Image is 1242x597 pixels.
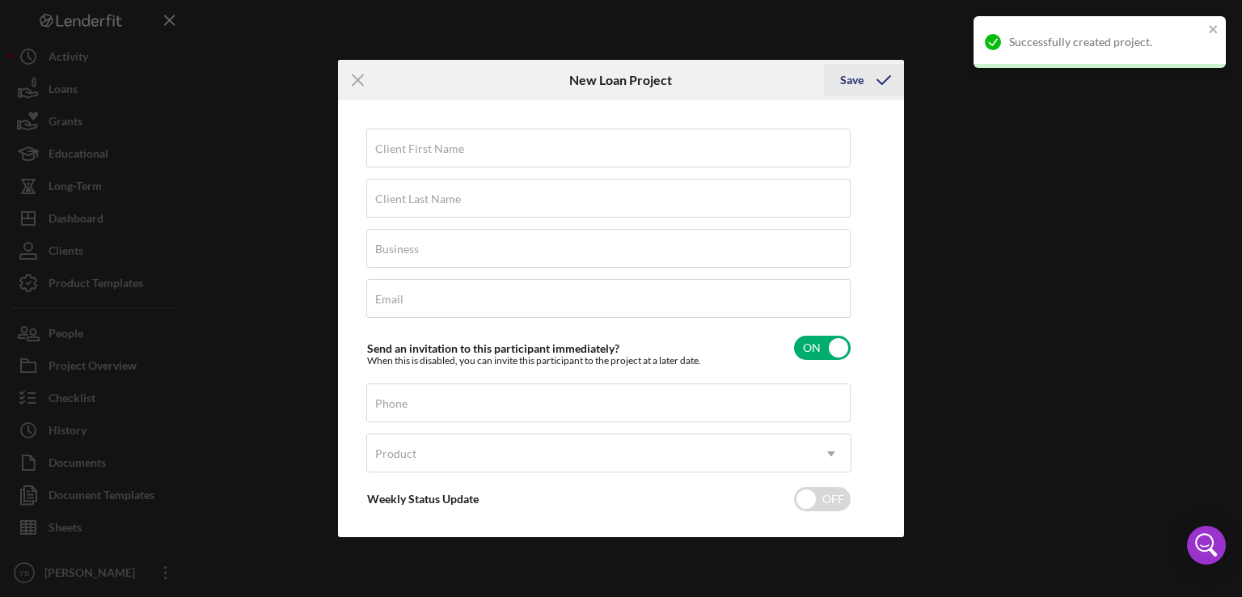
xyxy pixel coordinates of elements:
[569,73,672,87] h6: New Loan Project
[375,142,464,155] label: Client First Name
[1009,36,1203,49] div: Successfully created project.
[824,64,904,96] button: Save
[1187,526,1226,565] div: Open Intercom Messenger
[1208,23,1219,38] button: close
[840,64,864,96] div: Save
[375,293,403,306] label: Email
[375,397,408,410] label: Phone
[375,193,461,205] label: Client Last Name
[367,341,619,355] label: Send an invitation to this participant immediately?
[367,355,701,366] div: When this is disabled, you can invite this participant to the project at a later date.
[367,492,479,506] label: Weekly Status Update
[375,447,416,460] div: Product
[375,243,419,256] label: Business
